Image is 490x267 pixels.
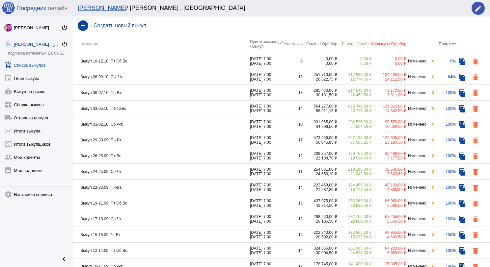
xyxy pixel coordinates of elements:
div: 352 190,00 ₽ [337,135,372,140]
h4: Создать новый выкуп [94,23,485,29]
th: Участники [283,35,303,53]
div: 37 365,00 ₽ [372,262,406,266]
div: 0,00 ₽ [303,61,337,66]
td: 100% [434,211,456,227]
mat-icon: add_shopping_cart [4,61,12,69]
td: 17 [283,132,303,148]
div: 67 255,00 ₽ [372,214,406,219]
mat-icon: delete [472,215,479,223]
mat-icon: file_copy [458,215,466,223]
th: Название [72,35,250,53]
div: 214 640,00 ₽ [337,88,372,93]
mat-icon: file_copy [458,200,466,207]
div: 173 965,00 ₽ [337,230,372,235]
img: apple-icon-60x60.png [2,1,15,14]
div: 20 592,00 ₽ [303,235,337,239]
div: 43 796,00 ₽ [337,109,372,113]
mat-icon: show_chart [4,127,12,135]
td: Выкуп 17-18.09. Ср-Чт. [72,211,250,227]
div: 30 131,50 ₽ [303,93,337,97]
div: 331 065,00 ₽ [303,120,337,124]
mat-icon: delete [472,58,479,65]
td: Выкуп 26-28.09. Пт-Вс. [72,148,250,164]
div: 178 745,00 ₽ [303,262,337,266]
mat-icon: delete [472,168,479,176]
div: Изменено: [406,154,428,158]
mat-icon: power_settings_new [61,24,68,31]
td: 14 [283,227,303,243]
div: 0,00 ₽ [303,57,337,61]
td: [DATE] 7:00 [DATE] 7:00 [250,180,283,195]
div: [PERSON_NAME] [14,25,61,30]
div: 13 184,50 ₽ [372,140,406,145]
div: 0,00 ₽ [372,61,406,66]
div: 174 455,00 ₽ [337,183,372,187]
div: Изменено: [406,90,428,95]
td: 0 [283,53,303,69]
mat-icon: delete [472,184,479,192]
td: 14 [283,101,303,116]
div: 86 960,00 ₽ [372,199,406,203]
div: 22 188,70 ₽ [303,156,337,160]
div: 0 [428,90,434,95]
td: Выкуп 10-12.10. Пт Сб Вс. [72,53,250,69]
td: 100% [434,195,456,211]
mat-icon: delete [472,200,479,207]
mat-icon: delete [472,152,479,160]
td: 11 [283,164,303,180]
mat-icon: add [78,20,88,31]
mat-icon: file_copy [458,168,466,176]
span: 24.10, 09:51 [42,51,64,56]
th: Сумма / Оргсбор [303,35,337,53]
div: 209 367,00 ₽ [303,151,337,156]
td: 13 [283,211,303,227]
div: 14 342,50 ₽ [372,109,406,113]
img: community_200.png [4,40,12,48]
td: 100% [434,180,456,195]
div: 98 570,00 ₽ [372,120,406,124]
div: 6 556,50 ₽ [372,219,406,224]
td: [DATE] 7:00 [DATE] 7:00 [250,69,283,85]
div: 352 265,00 ₽ [337,199,372,203]
div: 0 [428,106,434,111]
td: 100% [434,148,456,164]
mat-icon: list_alt [4,74,12,82]
div: 34 996,50 ₽ [303,124,337,129]
div: 0 [428,185,434,190]
div: 0 [428,59,434,63]
div: 0 [428,75,434,79]
div: Изменено: [406,217,428,221]
mat-icon: file_copy [458,136,466,144]
div: 8 696,00 ₽ [372,203,406,208]
div: 24 504,50 ₽ [337,124,372,129]
div: 0,00 ₽ [337,57,372,61]
div: 33 833,50 ₽ [337,203,372,208]
div: Изменено: [406,232,428,237]
td: [DATE] 7:00 [DATE] 7:00 [250,85,283,101]
mat-icon: delete [472,73,479,81]
div: 19 094,70 ₽ [337,156,372,160]
mat-icon: file_copy [458,58,466,65]
td: 100% [434,101,456,116]
div: 261 005,00 ₽ [337,246,372,251]
div: 64 200,00 ₽ [372,246,406,251]
td: Выкуп 08-09.10. Ср.-Чт. [72,69,250,85]
div: 0 [428,201,434,206]
td: 100% [434,116,456,132]
td: Выкуп 15-16.09 Пн-Вт [72,227,250,243]
td: Выкуп 19-21.09. Пт Сб Вс [72,195,250,211]
td: [DATE] 7:00 [DATE] 7:00 [250,148,283,164]
td: 14 [283,180,303,195]
th: Прогресс [434,35,456,53]
td: 100% [434,164,456,180]
mat-icon: local_shipping [4,114,12,122]
td: [DATE] 7:00 [DATE] 7:00 [250,195,283,211]
a: [PERSON_NAME] [78,5,126,11]
div: 26 822,75 ₽ [303,77,337,82]
div: 4 880,30 ₽ [372,187,406,192]
div: Изменено: [406,122,428,127]
div: 0 [428,169,434,174]
div: 12 774,75 ₽ [337,77,372,82]
td: 13 [283,69,303,85]
td: 64% [434,69,456,85]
